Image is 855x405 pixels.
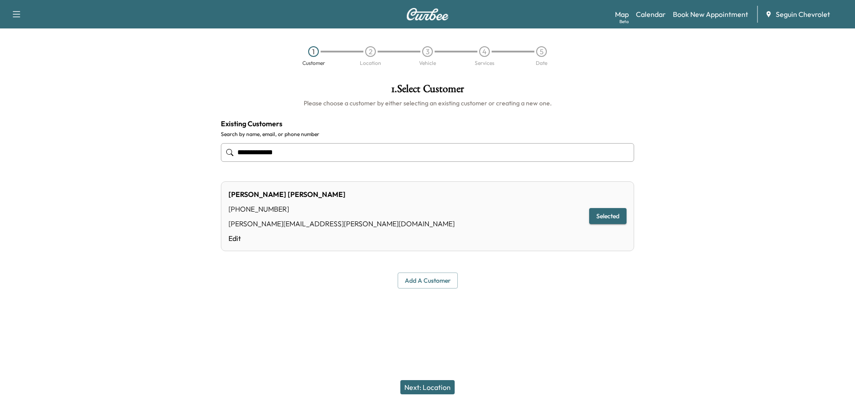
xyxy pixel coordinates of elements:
[422,46,433,57] div: 3
[228,204,455,214] div: [PHONE_NUMBER]
[221,99,634,108] h6: Please choose a customer by either selecting an existing customer or creating a new one.
[475,60,494,66] div: Services
[308,46,319,57] div: 1
[615,9,629,20] a: MapBeta
[221,84,634,99] h1: 1 . Select Customer
[228,218,455,229] div: [PERSON_NAME][EMAIL_ADDRESS][PERSON_NAME][DOMAIN_NAME]
[228,189,455,200] div: [PERSON_NAME] [PERSON_NAME]
[636,9,666,20] a: Calendar
[398,273,458,289] button: Add a customer
[400,380,455,394] button: Next: Location
[776,9,830,20] span: Seguin Chevrolet
[360,60,381,66] div: Location
[536,60,547,66] div: Date
[228,233,455,244] a: Edit
[221,131,634,138] label: Search by name, email, or phone number
[365,46,376,57] div: 2
[589,208,627,225] button: Selected
[479,46,490,57] div: 4
[673,9,748,20] a: Book New Appointment
[536,46,547,57] div: 5
[221,118,634,129] h4: Existing Customers
[406,8,449,20] img: Curbee Logo
[619,18,629,25] div: Beta
[302,60,325,66] div: Customer
[419,60,436,66] div: Vehicle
